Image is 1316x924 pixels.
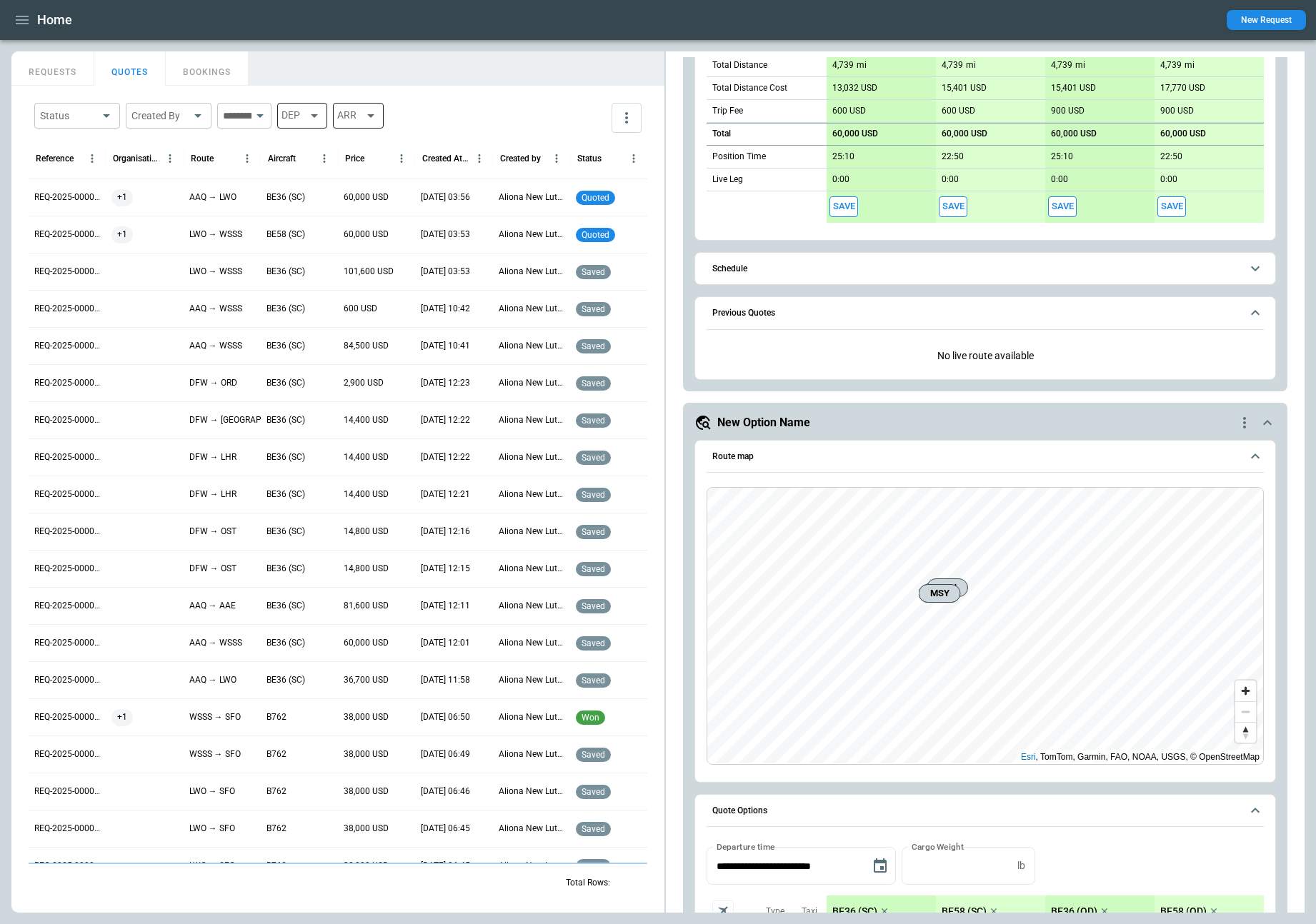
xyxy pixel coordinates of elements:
button: Created At (UTC-05:00) column menu [469,149,489,169]
p: Aliona New Lut New [499,191,564,204]
p: [DATE] 03:56 [421,191,470,204]
span: saved [579,638,608,648]
h6: Route map [712,452,754,461]
p: Aliona New Lut New [499,340,564,352]
p: LWO → WSSS [189,229,242,241]
p: AAQ → LWO [189,191,236,204]
p: 14,400 USD [344,451,389,463]
p: 60,000 USD [1051,129,1097,139]
p: B762 [266,711,286,723]
p: DFW → LHR [189,488,236,501]
p: 101,600 USD [344,266,394,278]
p: mi [1185,59,1195,71]
span: saved [579,267,608,277]
button: Previous Quotes [707,297,1264,330]
p: Aliona New Lut New [499,823,564,835]
button: Reset bearing to north [1235,722,1256,743]
p: REQ-2025-000018 [34,377,100,389]
button: Save [1048,196,1077,217]
p: REQ-2025-000014 [34,785,100,798]
p: AAQ → WSSS [189,340,242,352]
p: DFW → LHR [189,451,236,463]
p: REQ-2025-000021 [34,303,100,315]
div: Created by [500,154,541,164]
button: Route column menu [237,149,257,169]
p: REQ-2025-000018 [34,451,100,463]
span: quoted [579,193,612,203]
span: saved [579,824,608,834]
p: [DATE] 11:58 [421,674,470,686]
p: BE36 (SC) [832,905,877,918]
button: Route map [707,441,1264,473]
span: saved [579,564,608,574]
h6: Previous Quotes [712,308,775,318]
p: BE58 (OD) [1160,905,1207,918]
span: MSY [925,586,954,601]
p: REQ-2025-000018 [34,526,100,538]
p: 22:50 [1160,151,1182,162]
p: 60,000 USD [344,191,389,204]
p: WSSS → SFO [189,711,241,723]
div: Created At (UTC-05:00) [422,154,469,164]
p: 38,000 USD [344,748,389,760]
p: DFW → OST [189,526,236,538]
p: REQ-2025-000014 [34,748,100,760]
p: BE36 (SC) [266,414,305,426]
p: mi [857,59,867,71]
p: 900 USD [1160,106,1194,116]
p: REQ-2025-000013 [34,823,100,835]
button: Price column menu [392,149,412,169]
span: Aircraft selection [712,900,734,922]
p: [DATE] 10:41 [421,340,470,352]
p: Aliona New Lut New [499,785,564,798]
p: 13,032 USD [832,83,877,94]
p: No live route available [707,338,1264,373]
span: saved [579,378,608,388]
p: Aliona New Lut New [499,748,564,760]
p: Aliona New Lut New [499,637,564,649]
button: Reference column menu [82,149,102,169]
p: [DATE] 06:45 [421,823,470,835]
p: B762 [266,748,286,760]
p: Aliona New Lut New [499,600,564,612]
button: REQUESTS [11,51,94,86]
p: LWO → WSSS [189,266,242,278]
p: 900 USD [1051,106,1085,116]
div: DEP [277,103,327,129]
span: GYH [933,581,962,595]
span: Save this aircraft quote and copy details to clipboard [1157,196,1186,217]
p: AAQ → AAE [189,600,236,612]
button: BOOKINGS [166,51,249,86]
p: 4,739 [832,60,854,71]
p: 14,400 USD [344,488,389,501]
h6: Total [712,129,731,139]
p: BE36 (SC) [266,600,305,612]
p: Aliona New Lut New [499,451,564,463]
p: 60,000 USD [832,129,878,139]
button: Aircraft column menu [314,149,334,169]
div: Price [345,154,364,164]
p: 2,900 USD [344,377,384,389]
p: LWO → SFO [189,860,235,872]
span: saved [579,861,608,871]
p: Position Time [712,151,766,163]
span: saved [579,787,608,797]
p: REQ-2025-000012 [34,860,100,872]
h1: Home [37,11,72,29]
p: lb [1017,860,1025,872]
p: 600 USD [832,106,866,116]
span: Save this aircraft quote and copy details to clipboard [1048,196,1077,217]
p: mi [1075,59,1085,71]
span: saved [579,416,608,426]
p: DFW → OST [189,563,236,575]
button: Created by column menu [547,149,567,169]
p: Total Distance Cost [712,82,787,94]
p: 38,000 USD [344,860,389,872]
p: 4,739 [1160,60,1182,71]
span: saved [579,601,608,611]
button: Status column menu [624,149,644,169]
p: 600 USD [942,106,975,116]
p: 25:10 [832,151,854,162]
p: 4,739 [942,60,963,71]
p: 600 USD [344,303,377,315]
